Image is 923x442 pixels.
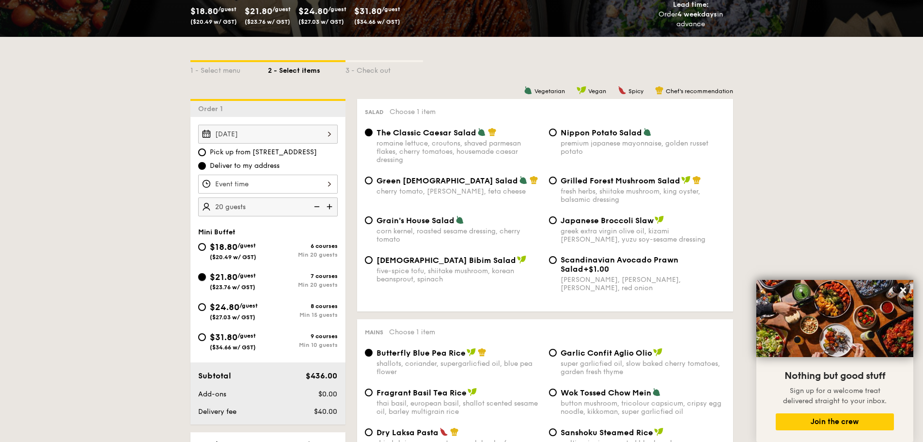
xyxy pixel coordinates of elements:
[519,176,528,184] img: icon-vegetarian.fe4039eb.svg
[345,62,423,76] div: 3 - Check out
[210,284,255,291] span: ($23.76 w/ GST)
[210,147,317,157] span: Pick up from [STREET_ADDRESS]
[268,303,338,310] div: 8 courses
[561,348,652,358] span: Garlic Confit Aglio Olio
[643,128,652,136] img: icon-vegetarian.fe4039eb.svg
[376,399,541,416] div: thai basil, european basil, shallot scented sesame oil, barley multigrain rice
[268,251,338,258] div: Min 20 guests
[649,10,733,29] div: Order in advance
[652,388,661,396] img: icon-vegetarian.fe4039eb.svg
[549,428,557,436] input: Sanshoku Steamed Ricemultigrain rice, roasted black soybean
[354,18,400,25] span: ($34.66 w/ GST)
[673,0,709,9] span: Lead time:
[198,273,206,281] input: $21.80/guest($23.76 w/ GST)7 coursesMin 20 guests
[365,428,373,436] input: Dry Laksa Pastadried shrimp, coconut cream, laksa leaf
[218,6,236,13] span: /guest
[210,314,255,321] span: ($27.03 w/ GST)
[530,176,538,184] img: icon-chef-hat.a58ddaea.svg
[318,390,337,398] span: $0.00
[561,128,642,137] span: Nippon Potato Salad
[210,272,237,282] span: $21.80
[198,243,206,251] input: $18.80/guest($20.49 w/ GST)6 coursesMin 20 guests
[365,129,373,136] input: The Classic Caesar Saladromaine lettuce, croutons, shaved parmesan flakes, cherry tomatoes, house...
[245,6,272,16] span: $21.80
[376,139,541,164] div: romaine lettuce, croutons, shaved parmesan flakes, cherry tomatoes, housemade caesar dressing
[365,256,373,264] input: [DEMOGRAPHIC_DATA] Bibim Saladfive-spice tofu, shiitake mushroom, korean beansprout, spinach
[776,413,894,430] button: Join the crew
[198,105,227,113] span: Order 1
[376,227,541,244] div: corn kernel, roasted sesame dressing, cherry tomato
[268,281,338,288] div: Min 20 guests
[655,215,664,224] img: icon-vegan.f8ff3823.svg
[376,187,541,196] div: cherry tomato, [PERSON_NAME], feta cheese
[561,428,653,437] span: Sanshoku Steamed Rice
[210,302,239,312] span: $24.80
[365,177,373,184] input: Green [DEMOGRAPHIC_DATA] Saladcherry tomato, [PERSON_NAME], feta cheese
[198,303,206,311] input: $24.80/guest($27.03 w/ GST)8 coursesMin 15 guests
[549,389,557,396] input: Wok Tossed Chow Meinbutton mushroom, tricolour capsicum, cripsy egg noodle, kikkoman, super garli...
[618,86,626,95] img: icon-spicy.37a8142b.svg
[268,243,338,249] div: 6 courses
[198,148,206,156] input: Pick up from [STREET_ADDRESS]
[198,408,236,416] span: Delivery fee
[628,88,643,95] span: Spicy
[455,215,464,224] img: icon-vegetarian.fe4039eb.svg
[376,256,516,265] span: [DEMOGRAPHIC_DATA] Bibim Salad
[210,344,256,351] span: ($34.66 w/ GST)
[210,161,280,171] span: Deliver to my address
[477,128,486,136] img: icon-vegetarian.fe4039eb.svg
[245,18,290,25] span: ($23.76 w/ GST)
[549,177,557,184] input: Grilled Forest Mushroom Saladfresh herbs, shiitake mushroom, king oyster, balsamic dressing
[376,128,476,137] span: The Classic Caesar Salad
[583,264,609,274] span: +$1.00
[561,388,651,397] span: Wok Tossed Chow Mein
[549,216,557,224] input: Japanese Broccoli Slawgreek extra virgin olive oil, kizami [PERSON_NAME], yuzu soy-sesame dressing
[588,88,606,95] span: Vegan
[198,175,338,194] input: Event time
[298,6,328,16] span: $24.80
[784,370,885,382] span: Nothing but good stuff
[376,176,518,185] span: Green [DEMOGRAPHIC_DATA] Salad
[198,228,235,236] span: Mini Buffet
[237,242,256,249] span: /guest
[389,328,435,336] span: Choose 1 item
[198,125,338,144] input: Event date
[190,18,237,25] span: ($20.49 w/ GST)
[298,18,344,25] span: ($27.03 w/ GST)
[190,62,268,76] div: 1 - Select menu
[666,88,733,95] span: Chef's recommendation
[237,332,256,339] span: /guest
[328,6,346,13] span: /guest
[692,176,701,184] img: icon-chef-hat.a58ddaea.svg
[561,176,680,185] span: Grilled Forest Mushroom Salad
[677,10,717,18] strong: 4 weekdays
[478,348,486,357] img: icon-chef-hat.a58ddaea.svg
[655,86,664,95] img: icon-chef-hat.a58ddaea.svg
[376,360,541,376] div: shallots, coriander, supergarlicfied oil, blue pea flower
[376,428,438,437] span: Dry Laksa Pasta
[210,332,237,343] span: $31.80
[210,242,237,252] span: $18.80
[467,348,476,357] img: icon-vegan.f8ff3823.svg
[268,311,338,318] div: Min 15 guests
[561,360,725,376] div: super garlicfied oil, slow baked cherry tomatoes, garden fresh thyme
[268,62,345,76] div: 2 - Select items
[468,388,477,396] img: icon-vegan.f8ff3823.svg
[390,108,436,116] span: Choose 1 item
[561,276,725,292] div: [PERSON_NAME], [PERSON_NAME], [PERSON_NAME], red onion
[561,216,654,225] span: Japanese Broccoli Slaw
[561,227,725,244] div: greek extra virgin olive oil, kizami [PERSON_NAME], yuzu soy-sesame dressing
[268,342,338,348] div: Min 10 guests
[549,349,557,357] input: Garlic Confit Aglio Oliosuper garlicfied oil, slow baked cherry tomatoes, garden fresh thyme
[549,256,557,264] input: Scandinavian Avocado Prawn Salad+$1.00[PERSON_NAME], [PERSON_NAME], [PERSON_NAME], red onion
[365,109,384,115] span: Salad
[756,280,913,357] img: DSC07876-Edit02-Large.jpeg
[783,387,887,405] span: Sign up for a welcome treat delivered straight to your inbox.
[198,390,226,398] span: Add-ons
[376,267,541,283] div: five-spice tofu, shiitake mushroom, korean beansprout, spinach
[561,255,678,274] span: Scandinavian Avocado Prawn Salad
[268,273,338,279] div: 7 courses
[439,427,448,436] img: icon-spicy.37a8142b.svg
[382,6,400,13] span: /guest
[376,348,466,358] span: Butterfly Blue Pea Rice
